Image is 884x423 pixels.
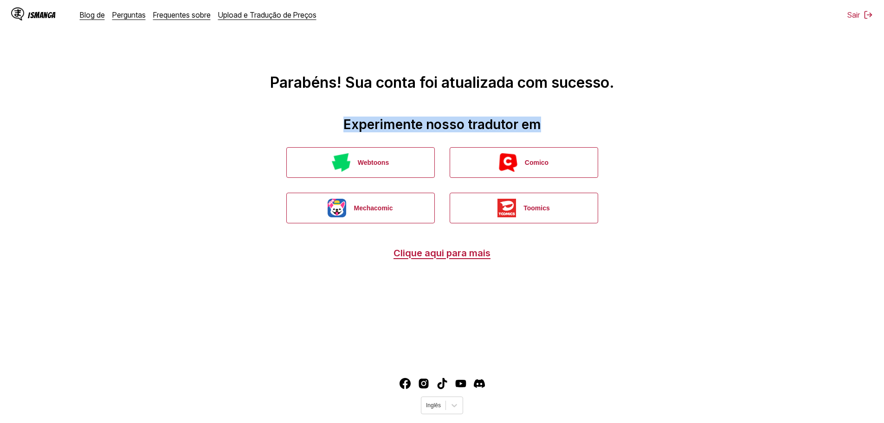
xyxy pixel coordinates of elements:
[864,10,873,20] img: sair
[523,204,550,212] font: Toomics
[400,378,411,389] img: IsManga Facebook
[80,10,105,20] a: Blog de
[437,378,448,389] a: TikTok
[11,7,24,20] img: Logotipo IsManga
[497,199,516,217] img: Toomics
[525,159,548,166] font: Comico
[270,73,614,91] font: Parabéns! Sua conta foi atualizada com sucesso.
[112,10,146,20] a: Perguntas
[455,378,466,389] img: IsManga YouTube
[455,378,466,389] a: YouTube
[437,378,448,389] img: IsManga TikTok
[847,10,873,20] button: Sair
[450,147,598,178] button: Comico
[286,193,435,223] button: Mechacomic
[418,378,429,389] img: Instagram IsManga
[28,11,56,20] font: IsManga
[11,7,72,22] a: Logotipo IsMangaIsManga
[218,10,316,20] a: Upload e Tradução de Preços
[400,378,411,389] a: Facebook
[499,153,517,172] img: Comico
[426,402,427,409] input: Selecione o idioma
[394,247,490,259] a: Clique aqui para mais
[418,378,429,389] a: Instagram
[354,204,393,212] font: Mechacomic
[847,10,860,20] font: Sair
[450,193,598,223] button: Toomics
[332,153,350,172] img: Webtoons
[474,378,485,389] img: IsManga Discord
[358,159,389,166] font: Webtoons
[153,10,211,20] a: Frequentes sobre
[474,378,485,389] a: Discórdia
[343,117,541,132] font: Experimente nosso tradutor em
[328,199,346,217] img: Mechacomic
[286,147,435,178] button: Webtoons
